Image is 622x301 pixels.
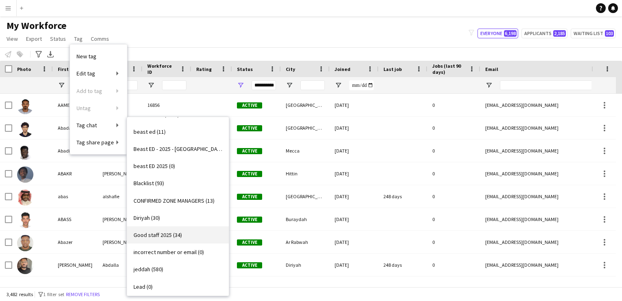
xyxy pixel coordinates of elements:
span: 6,198 [504,30,517,37]
span: Email [485,66,498,72]
div: [DATE] [330,185,379,208]
img: AAMER BAHGAT [17,98,33,114]
div: ‏Abada [53,117,98,139]
div: alshafie [98,185,142,208]
img: ‏Abada ‏Abu Atta [17,121,33,137]
div: [DATE] [330,94,379,116]
input: Workforce ID Filter Input [162,80,186,90]
img: abas alshafie [17,189,33,206]
span: Active [237,194,262,200]
span: Active [237,262,262,268]
button: Open Filter Menu [58,82,65,89]
img: ABAKR Mohammad [17,166,33,183]
div: 247 days [379,277,427,299]
div: [PERSON_NAME] [98,208,142,230]
button: Open Filter Menu [147,82,155,89]
div: Mecca [281,139,330,162]
div: 248 days [379,185,427,208]
span: Active [237,217,262,223]
div: 0 [427,277,480,299]
span: Active [237,171,262,177]
span: Export [26,35,42,42]
input: Last Name Filter Input [117,80,138,90]
img: Abadi Abdurahman [17,144,33,160]
div: abas [53,185,98,208]
div: ABAKR [53,162,98,185]
div: satti [98,277,142,299]
div: [PERSON_NAME] [98,231,142,253]
span: City [286,66,295,72]
span: 2,185 [553,30,566,37]
div: [DATE] [330,139,379,162]
img: ABASS ALHARIRI [17,212,33,228]
span: Tag [74,35,83,42]
input: Joined Filter Input [349,80,374,90]
a: Status [47,33,69,44]
input: City Filter Input [300,80,325,90]
span: 103 [605,30,614,37]
div: Abbdullah [53,277,98,299]
div: [PERSON_NAME] [53,254,98,276]
div: Abazer [53,231,98,253]
div: [DATE] [330,254,379,276]
div: [DATE] [330,231,379,253]
div: [DATE] [330,117,379,139]
div: 0 [427,117,480,139]
button: Open Filter Menu [335,82,342,89]
span: Active [237,102,262,108]
span: Rating [196,66,212,72]
span: First Name [58,66,83,72]
img: Abbas Abdalla [17,258,33,274]
span: Last job [383,66,402,72]
span: View [7,35,18,42]
div: [GEOGRAPHIC_DATA] [281,277,330,299]
span: My Workforce [7,20,66,32]
button: Waiting list103 [571,29,615,38]
button: Remove filters [64,290,101,299]
div: 0 [427,162,480,185]
div: [PERSON_NAME] [98,162,142,185]
span: Jobs (last 90 days) [432,63,466,75]
span: Active [237,239,262,246]
span: Status [237,66,253,72]
div: ABASS [53,208,98,230]
button: Applicants2,185 [521,29,567,38]
div: Diriyah [281,254,330,276]
div: 0 [427,208,480,230]
span: Comms [91,35,109,42]
a: Export [23,33,45,44]
span: Joined [335,66,350,72]
app-action-btn: Advanced filters [34,49,44,59]
div: Ar Rabwah [281,231,330,253]
span: Workforce ID [147,63,177,75]
button: Open Filter Menu [485,82,493,89]
div: [DATE] [330,277,379,299]
div: 0 [427,231,480,253]
div: [DATE] [330,162,379,185]
div: [DATE] [330,208,379,230]
div: Buraydah [281,208,330,230]
div: 248 days [379,254,427,276]
div: [GEOGRAPHIC_DATA] [281,94,330,116]
a: Tag [71,33,86,44]
app-action-btn: Export XLSX [46,49,55,59]
span: Status [50,35,66,42]
button: Open Filter Menu [237,82,244,89]
span: Active [237,148,262,154]
button: Open Filter Menu [286,82,293,89]
div: 0 [427,185,480,208]
div: [GEOGRAPHIC_DATA] [281,117,330,139]
div: 0 [427,139,480,162]
button: Everyone6,198 [477,29,518,38]
div: Abadi [53,139,98,162]
div: 16856 [142,94,191,116]
span: Active [237,125,262,131]
img: Abazer Mohamed [17,235,33,251]
span: 1 filter set [43,291,64,297]
a: Comms [88,33,112,44]
div: AAMER [53,94,98,116]
div: Hittin [281,162,330,185]
a: View [3,33,21,44]
div: [GEOGRAPHIC_DATA] [281,185,330,208]
span: Photo [17,66,31,72]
